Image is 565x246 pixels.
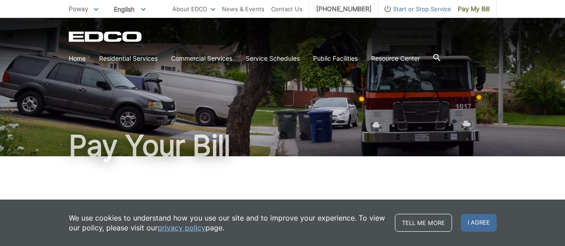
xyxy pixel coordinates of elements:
a: Public Facilities [313,54,358,63]
a: Contact Us [271,4,302,14]
a: Resource Center [371,54,420,63]
a: About EDCO [172,4,215,14]
a: Residential Services [99,54,158,63]
span: I agree [461,214,497,232]
span: English [107,2,152,17]
h1: Pay Your Bill [69,131,497,160]
p: We use cookies to understand how you use our site and to improve your experience. To view our pol... [69,213,386,233]
a: News & Events [222,4,264,14]
a: Home [69,54,86,63]
a: Commercial Services [171,54,232,63]
a: EDCD logo. Return to the homepage. [69,31,143,42]
span: Pay My Bill [458,4,490,14]
a: Service Schedules [246,54,300,63]
a: Tell me more [395,214,452,232]
a: privacy policy [158,223,205,233]
span: Poway [69,5,88,13]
